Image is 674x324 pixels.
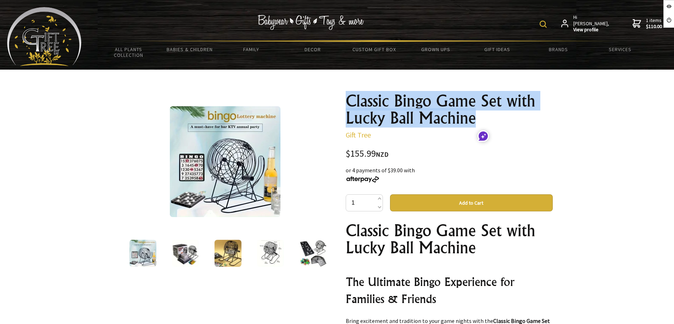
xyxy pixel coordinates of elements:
[589,42,651,57] a: Services
[257,240,284,267] img: Classic Bingo Game Set with Lucky Ball Machine
[346,166,553,183] div: or 4 payments of $39.00 with
[405,42,466,57] a: Grown Ups
[344,42,405,57] a: Custom Gift Box
[346,130,371,139] a: Gift Tree
[646,23,662,30] strong: $110.00
[646,17,662,30] span: 1 items
[7,7,82,66] img: Babyware - Gifts - Toys and more...
[215,240,241,267] img: Classic Bingo Game Set with Lucky Ball Machine
[561,14,610,33] a: Hi [PERSON_NAME],View profile
[346,222,553,256] h1: Classic Bingo Game Set with Lucky Ball Machine
[129,240,156,267] img: Classic Bingo Game Set with Lucky Ball Machine
[528,42,589,57] a: Brands
[282,42,343,57] a: Decor
[221,42,282,57] a: Family
[172,240,199,267] img: Classic Bingo Game Set with Lucky Ball Machine
[573,27,610,33] strong: View profile
[633,14,662,33] a: 1 items$110.00
[346,92,553,126] h1: Classic Bingo Game Set with Lucky Ball Machine
[466,42,528,57] a: Gift Ideas
[540,21,547,28] img: product search
[170,106,280,217] img: Classic Bingo Game Set with Lucky Ball Machine
[346,273,553,307] h2: The Ultimate Bingo Experience for Families & Friends
[390,194,553,211] button: Add to Cart
[159,42,221,57] a: Babies & Children
[376,150,389,158] span: NZD
[257,15,364,30] img: Babywear - Gifts - Toys & more
[98,42,159,63] a: All Plants Collection
[300,240,327,267] img: Classic Bingo Game Set with Lucky Ball Machine
[573,14,610,33] span: Hi [PERSON_NAME],
[346,176,380,183] img: Afterpay
[346,149,553,159] div: $155.99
